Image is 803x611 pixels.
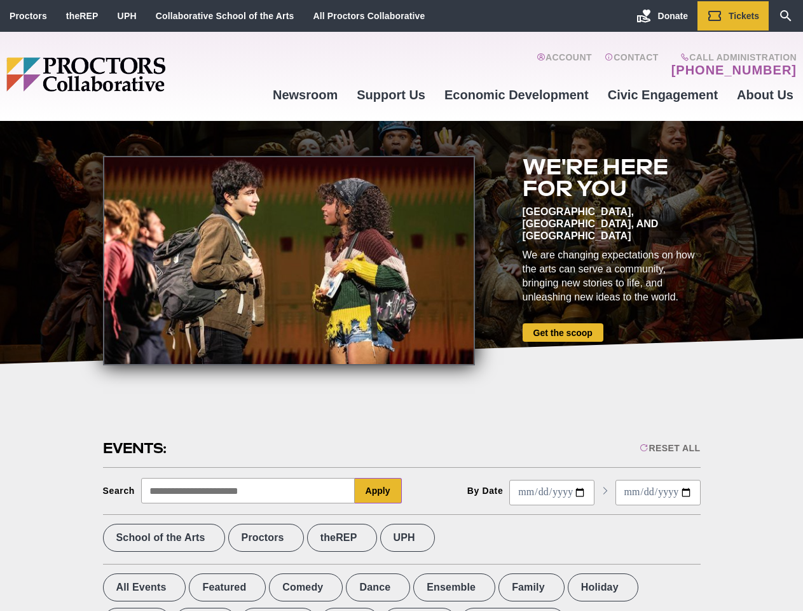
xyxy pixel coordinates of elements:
a: Economic Development [435,78,598,112]
label: Proctors [228,524,304,552]
a: Search [769,1,803,31]
a: Proctors [10,11,47,21]
a: Civic Engagement [598,78,727,112]
div: [GEOGRAPHIC_DATA], [GEOGRAPHIC_DATA], and [GEOGRAPHIC_DATA] [523,206,701,242]
a: Support Us [347,78,435,112]
span: Donate [658,11,688,21]
label: All Events [103,573,186,601]
label: theREP [307,524,377,552]
a: Contact [605,52,659,78]
div: Search [103,486,135,496]
label: Dance [346,573,410,601]
label: Ensemble [413,573,495,601]
button: Apply [355,478,402,503]
a: Donate [627,1,697,31]
a: Collaborative School of the Arts [156,11,294,21]
label: Featured [189,573,266,601]
a: Get the scoop [523,323,603,342]
a: UPH [118,11,137,21]
a: All Proctors Collaborative [313,11,425,21]
label: Family [498,573,565,601]
a: About Us [727,78,803,112]
h2: Events: [103,439,168,458]
a: Tickets [697,1,769,31]
div: By Date [467,486,504,496]
span: Call Administration [668,52,797,62]
a: Account [537,52,592,78]
label: School of the Arts [103,524,225,552]
a: [PHONE_NUMBER] [671,62,797,78]
a: Newsroom [263,78,347,112]
label: Holiday [568,573,638,601]
div: We are changing expectations on how the arts can serve a community, bringing new stories to life,... [523,248,701,304]
a: theREP [66,11,99,21]
h2: We're here for you [523,156,701,199]
label: UPH [380,524,435,552]
img: Proctors logo [6,57,263,92]
div: Reset All [640,443,700,453]
span: Tickets [729,11,759,21]
label: Comedy [269,573,343,601]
